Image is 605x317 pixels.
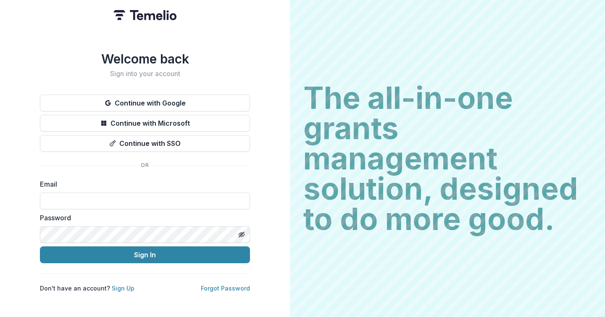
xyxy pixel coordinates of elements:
a: Sign Up [112,285,134,292]
button: Sign In [40,246,250,263]
a: Forgot Password [201,285,250,292]
label: Password [40,213,245,223]
label: Email [40,179,245,189]
p: Don't have an account? [40,284,134,293]
button: Continue with Google [40,95,250,111]
button: Toggle password visibility [235,228,248,241]
button: Continue with SSO [40,135,250,152]
button: Continue with Microsoft [40,115,250,132]
h1: Welcome back [40,51,250,66]
img: Temelio [113,10,176,20]
h2: Sign into your account [40,70,250,78]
